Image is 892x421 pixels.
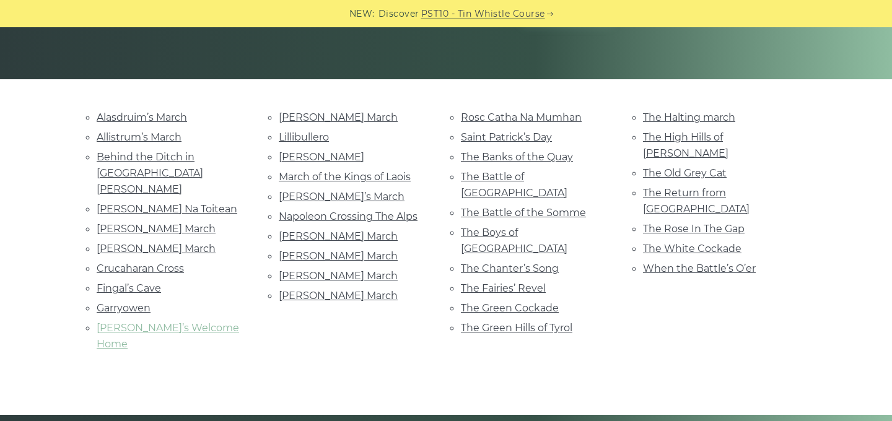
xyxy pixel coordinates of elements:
span: NEW: [349,7,375,21]
a: The Fairies’ Revel [461,282,546,294]
a: [PERSON_NAME] March [97,223,216,235]
a: [PERSON_NAME] March [279,270,398,282]
a: The White Cockade [643,243,741,254]
a: When the Battle’s O’er [643,263,756,274]
a: [PERSON_NAME]’s Welcome Home [97,322,239,350]
a: Behind the Ditch in [GEOGRAPHIC_DATA] [PERSON_NAME] [97,151,203,195]
a: Fingal’s Cave [97,282,161,294]
a: [PERSON_NAME] [279,151,364,163]
a: The Boys of [GEOGRAPHIC_DATA] [461,227,567,254]
a: Garryowen [97,302,151,314]
a: The Banks of the Quay [461,151,573,163]
a: The High Hills of [PERSON_NAME] [643,131,728,159]
a: Rosc Catha Na Mumhan [461,111,582,123]
a: [PERSON_NAME] March [279,230,398,242]
a: The Green Cockade [461,302,559,314]
a: The Return from [GEOGRAPHIC_DATA] [643,187,750,215]
a: March of the Kings of Laois [279,171,411,183]
a: [PERSON_NAME] March [279,111,398,123]
a: The Rose In The Gap [643,223,745,235]
a: Lillibullero [279,131,329,143]
a: The Chanter’s Song [461,263,559,274]
a: Alasdruim’s March [97,111,187,123]
a: Napoleon Crossing The Alps [279,210,418,222]
a: PST10 - Tin Whistle Course [421,7,545,21]
span: Discover [378,7,419,21]
a: The Battle of the Somme [461,207,586,219]
a: [PERSON_NAME] March [279,250,398,262]
a: Crucaharan Cross [97,263,184,274]
a: The Green Hills of Tyrol [461,322,572,334]
a: The Old Grey Cat [643,167,727,179]
a: [PERSON_NAME] March [279,290,398,302]
a: The Battle of [GEOGRAPHIC_DATA] [461,171,567,199]
a: Saint Patrick’s Day [461,131,552,143]
a: [PERSON_NAME] Na Toitean [97,203,237,215]
a: [PERSON_NAME]’s March [279,191,404,202]
a: Allistrum’s March [97,131,181,143]
a: The Halting march [643,111,735,123]
a: [PERSON_NAME] March [97,243,216,254]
